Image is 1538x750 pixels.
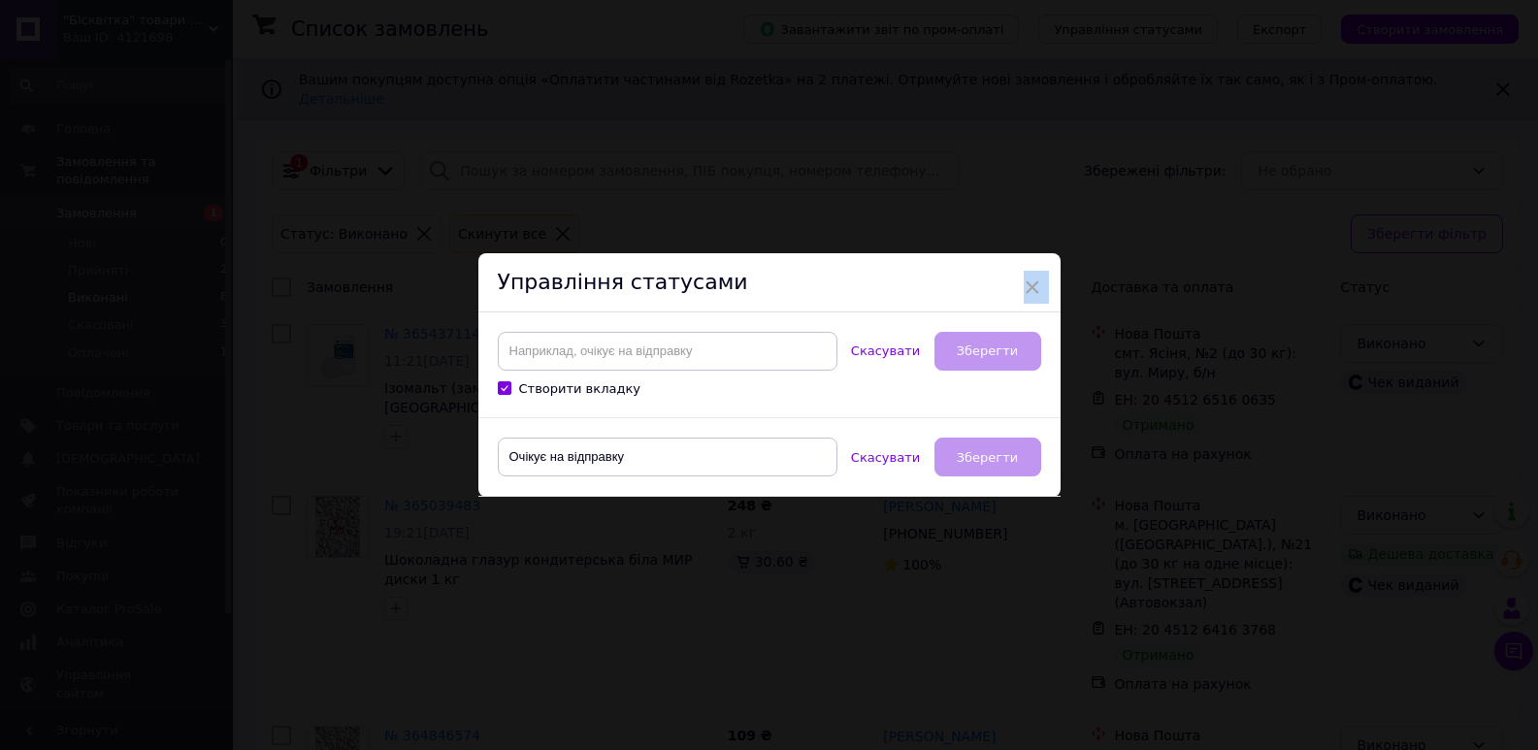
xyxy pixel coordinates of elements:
span: × [1024,271,1041,304]
div: Управління статусами [478,253,1061,312]
span: Скасувати [851,450,920,465]
input: Наприклад, очікує на відправку [498,332,837,371]
button: Скасувати [837,332,934,371]
div: Створити вкладку [519,380,640,398]
button: Скасувати [837,438,934,476]
input: Наприклад, очікує на відправку [498,438,837,476]
span: Скасувати [851,343,920,358]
